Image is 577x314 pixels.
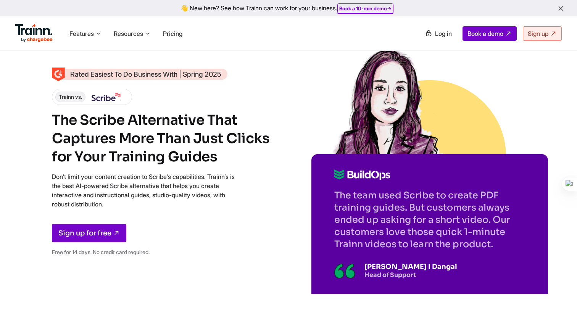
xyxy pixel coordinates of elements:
img: Scribe logo [92,93,121,101]
span: Trainn vs. [55,92,85,102]
a: Pricing [163,30,182,37]
img: Illustration of a quotation mark [334,263,355,279]
a: Rated Easiest To Do Business With | Spring 2025 [52,69,227,80]
span: Log in [435,30,452,37]
p: The team used Scribe to create PDF training guides. But customers always ended up asking for a sh... [334,189,525,250]
p: Free for 14 days. No credit card required. [52,248,235,257]
img: Trainn Logo [15,24,53,42]
span: Book a demo [467,30,503,37]
span: Features [69,29,94,38]
span: Resources [114,29,143,38]
iframe: Chat Widget [539,277,577,314]
a: Sign up for free [52,224,126,242]
p: Head of Support [364,271,457,279]
a: Log in [421,27,456,40]
a: Book a demo [463,26,517,41]
span: Sign up [528,30,548,37]
a: Sign up [523,26,562,41]
img: Skilljar Alternative - Trainn | High Performer - Customer Education Category [52,68,65,81]
p: [PERSON_NAME] I Dangal [364,262,457,271]
p: Don't limit your content creation to Scribe's capabilities. Trainn’s is the best AI-powered Scrib... [52,172,235,209]
b: Book a 10-min demo [339,5,387,11]
div: 👋 New here? See how Trainn can work for your business. [5,5,572,12]
a: Book a 10-min demo→ [339,5,392,11]
img: Buildops logo [334,169,390,180]
img: Sketch of Sabina Rana from Buildops | Scribe Alternative [332,46,443,156]
h1: The Scribe Alternative That Captures More Than Just Clicks for Your Training Guides [52,111,273,166]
